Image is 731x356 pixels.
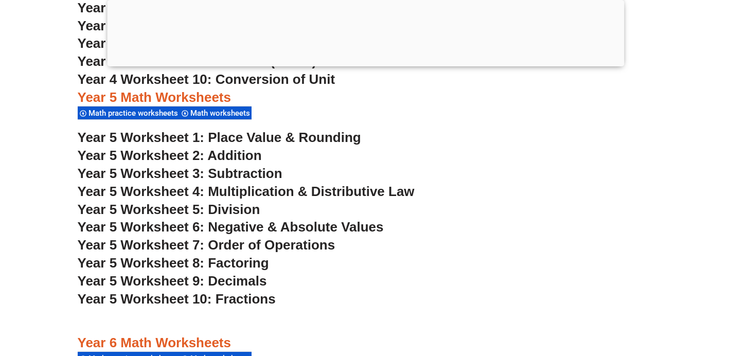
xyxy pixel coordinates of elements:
[180,106,252,120] div: Math worksheets
[78,166,282,181] a: Year 5 Worksheet 3: Subtraction
[78,237,335,253] a: Year 5 Worksheet 7: Order of Operations
[78,219,384,235] a: Year 5 Worksheet 6: Negative & Absolute Values
[78,255,269,271] a: Year 5 Worksheet 8: Factoring
[78,273,267,289] a: Year 5 Worksheet 9: Decimals
[78,148,262,163] a: Year 5 Worksheet 2: Addition
[78,89,654,106] h3: Year 5 Math Worksheets
[88,109,181,118] span: Math practice worksheets
[78,54,317,69] a: Year 4 Worksheet 9: Decimals (Part 2)
[78,334,654,352] h3: Year 6 Math Worksheets
[190,109,253,118] span: Math worksheets
[78,18,269,33] a: Year 4 Worksheet 7: Fractions
[78,106,180,120] div: Math practice worksheets
[78,130,361,145] a: Year 5 Worksheet 1: Place Value & Rounding
[555,240,731,356] iframe: Chat Widget
[78,35,317,51] a: Year 4 Worksheet 8: Decimals (Part 1)
[78,184,415,199] a: Year 5 Worksheet 4: Multiplication & Distributive Law
[78,202,260,217] a: Year 5 Worksheet 5: Division
[78,291,276,307] a: Year 5 Worksheet 10: Fractions
[78,72,335,87] a: Year 4 Worksheet 10: Conversion of Unit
